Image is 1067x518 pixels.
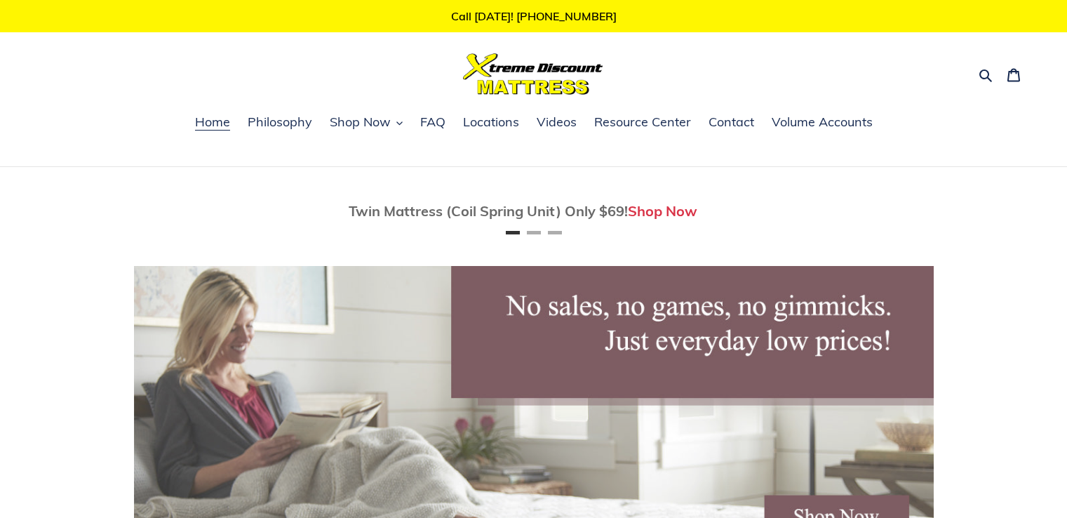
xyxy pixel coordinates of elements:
[463,53,603,95] img: Xtreme Discount Mattress
[628,202,697,220] a: Shop Now
[413,112,452,133] a: FAQ
[537,114,577,131] span: Videos
[241,112,319,133] a: Philosophy
[530,112,584,133] a: Videos
[772,114,873,131] span: Volume Accounts
[195,114,230,131] span: Home
[349,202,628,220] span: Twin Mattress (Coil Spring Unit) Only $69!
[709,114,754,131] span: Contact
[587,112,698,133] a: Resource Center
[420,114,445,131] span: FAQ
[463,114,519,131] span: Locations
[527,231,541,234] button: Page 2
[594,114,691,131] span: Resource Center
[765,112,880,133] a: Volume Accounts
[506,231,520,234] button: Page 1
[188,112,237,133] a: Home
[323,112,410,133] button: Shop Now
[330,114,391,131] span: Shop Now
[456,112,526,133] a: Locations
[548,231,562,234] button: Page 3
[248,114,312,131] span: Philosophy
[702,112,761,133] a: Contact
